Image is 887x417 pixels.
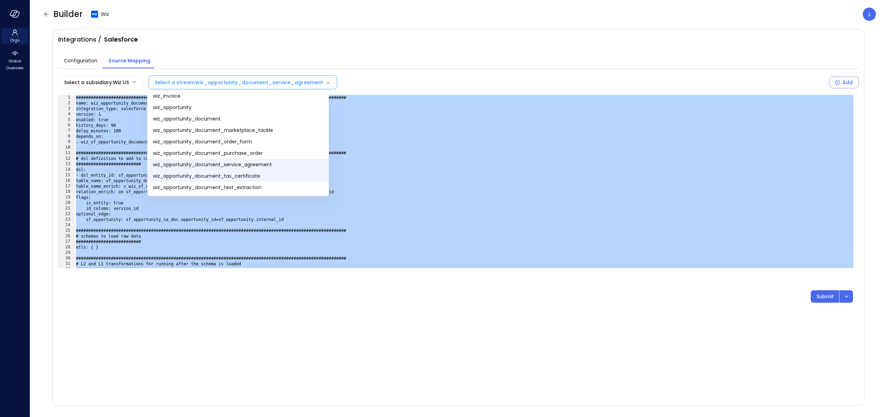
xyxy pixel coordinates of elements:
[153,172,323,180] span: wiz_opportunity_document_tax_certificate
[153,138,323,145] span: wiz_opportunity_document_order_form
[153,92,323,100] span: wiz_invoice
[153,104,323,111] span: wiz_opportunity
[153,161,323,168] span: wiz_opportunity_document_service_agreement
[153,150,323,157] span: wiz_opportunity_document_purchase_order
[153,184,323,191] span: wiz_opportunity_document_text_extraction
[153,127,323,134] span: wiz_opportunity_document_marketplace_tackle
[153,115,323,123] span: wiz_opportunity_document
